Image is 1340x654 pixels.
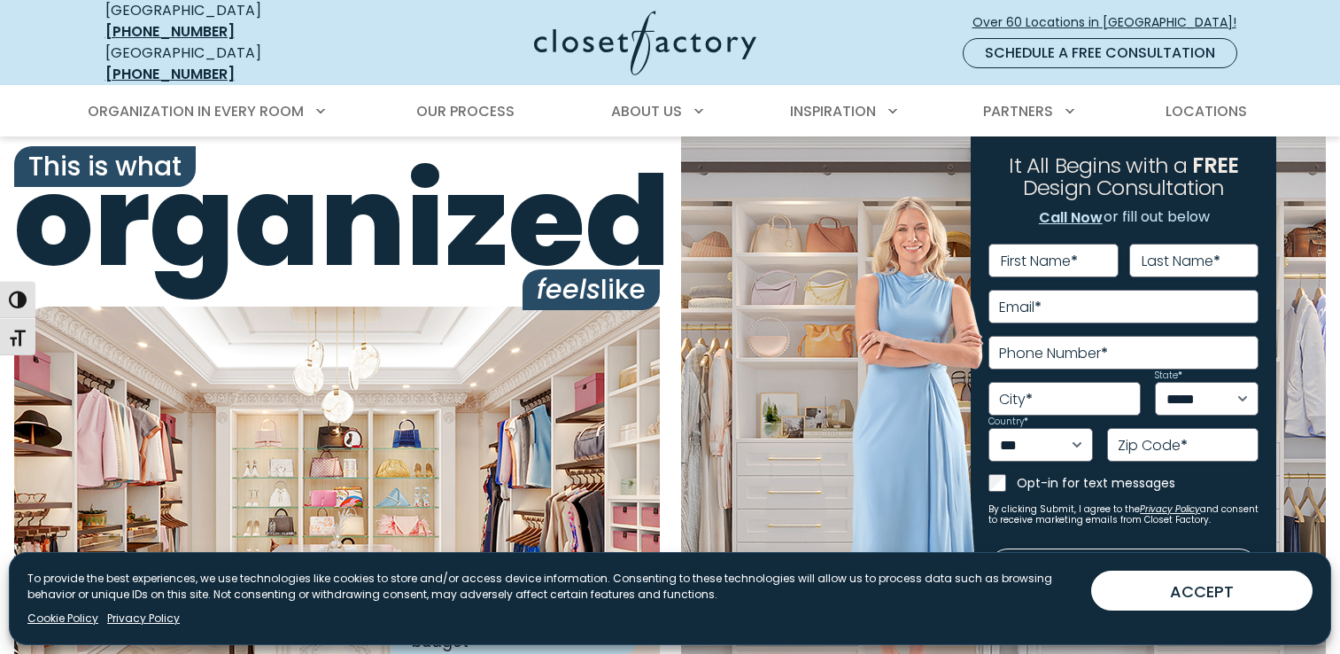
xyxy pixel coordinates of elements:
a: Call Now [1038,206,1104,230]
label: First Name [1001,254,1078,269]
span: Locations [1166,101,1247,121]
label: Last Name [1142,254,1220,269]
label: Zip Code [1118,439,1188,453]
span: Organization in Every Room [88,101,304,121]
a: Privacy Policy [107,611,180,627]
label: State [1155,371,1182,380]
span: About Us [611,101,682,121]
span: It All Begins with a [1009,151,1187,180]
nav: Primary Menu [75,87,1266,136]
a: Schedule a Free Consultation [963,38,1237,68]
a: [PHONE_NUMBER] [105,64,235,84]
span: Our Process [416,101,515,121]
label: Email [999,300,1042,315]
span: organized [14,159,660,284]
a: [PHONE_NUMBER] [105,21,235,42]
a: Privacy Policy [1140,502,1200,516]
a: Over 60 Locations in [GEOGRAPHIC_DATA]! [972,7,1251,38]
span: Partners [983,101,1053,121]
label: Opt-in for text messages [1017,474,1259,492]
i: feels [537,270,600,308]
label: Phone Number [999,346,1108,361]
small: By clicking Submit, I agree to the and consent to receive marketing emails from Closet Factory. [988,504,1259,526]
p: or fill out below [1038,206,1210,230]
span: Inspiration [790,101,876,121]
span: Over 60 Locations in [GEOGRAPHIC_DATA]! [972,13,1251,32]
span: like [523,269,660,310]
span: FREE [1192,151,1238,180]
div: [GEOGRAPHIC_DATA] [105,43,362,85]
label: Country [988,417,1028,426]
img: Closet Factory Logo [534,11,756,75]
p: To provide the best experiences, we use technologies like cookies to store and/or access device i... [27,571,1077,603]
label: City [999,393,1033,407]
button: Submit [988,549,1259,588]
button: ACCEPT [1091,571,1313,611]
a: Cookie Policy [27,611,98,627]
span: Design Consultation [1023,174,1225,203]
